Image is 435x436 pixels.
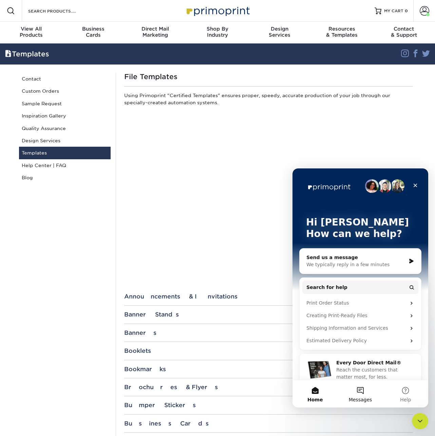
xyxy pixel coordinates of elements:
[19,134,111,147] a: Design Services
[62,26,124,32] span: Business
[62,22,124,43] a: BusinessCards
[184,3,251,18] img: Primoprint
[19,110,111,122] a: Inspiration Gallery
[249,22,311,43] a: DesignServices
[19,73,111,85] a: Contact
[2,415,58,434] iframe: Google Customer Reviews
[124,366,413,373] div: Bookmarks
[249,26,311,38] div: Services
[412,413,428,429] iframe: Intercom live chat
[124,329,413,336] div: Banners
[186,22,248,43] a: Shop ByIndustry
[124,311,413,318] div: Banner Stands
[124,26,186,38] div: Marketing
[373,26,435,32] span: Contact
[19,85,111,97] a: Custom Orders
[124,92,413,109] p: Using Primoprint "Certified Templates" ensures proper, speedy, accurate production of your job th...
[19,122,111,134] a: Quality Assurance
[62,26,124,38] div: Cards
[373,26,435,38] div: & Support
[373,22,435,43] a: Contact& Support
[311,22,373,43] a: Resources& Templates
[405,8,408,13] span: 0
[19,147,111,159] a: Templates
[19,171,111,184] a: Blog
[384,8,403,14] span: MY CART
[124,347,413,354] div: Booklets
[311,26,373,38] div: & Templates
[292,168,428,407] iframe: Intercom live chat
[311,26,373,32] span: Resources
[124,293,413,300] div: Announcements & Invitations
[124,420,413,427] div: Business Cards
[124,22,186,43] a: Direct MailMarketing
[124,73,413,81] h1: File Templates
[19,159,111,171] a: Help Center | FAQ
[27,7,94,15] input: SEARCH PRODUCTS.....
[124,384,413,390] div: Brochures & Flyers
[186,26,248,32] span: Shop By
[19,97,111,110] a: Sample Request
[249,26,311,32] span: Design
[124,402,413,408] div: Bumper Stickers
[186,26,248,38] div: Industry
[124,26,186,32] span: Direct Mail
